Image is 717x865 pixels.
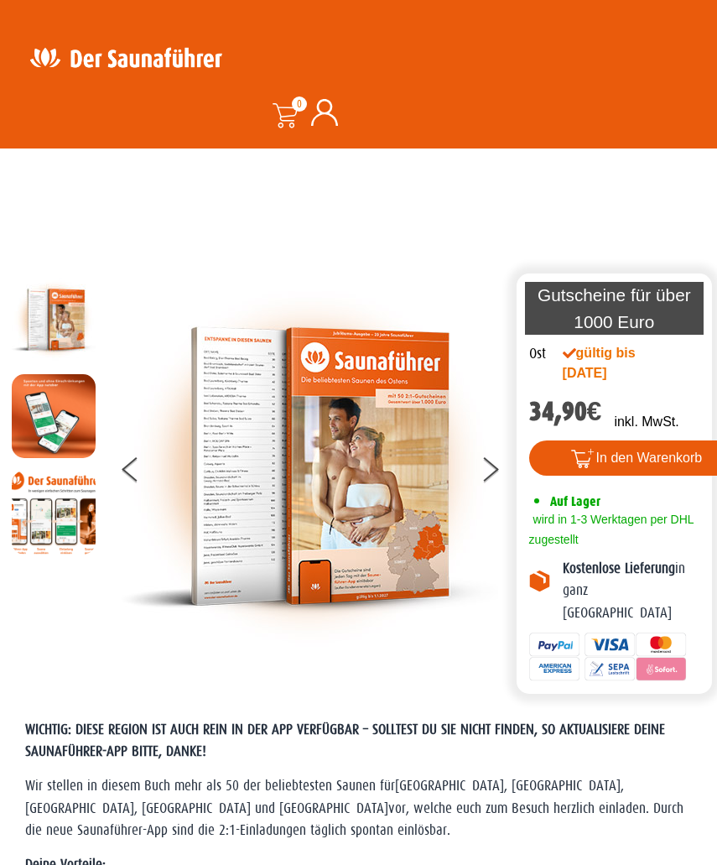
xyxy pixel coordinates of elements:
[12,278,96,362] img: der-saunafuehrer-2025-ost
[25,722,665,759] span: WICHTIG: DIESE REGION IST AUCH REIN IN DER APP VERFÜGBAR – SOLLTEST DU SIE NICHT FINDEN, SO AKTUA...
[550,493,600,509] span: Auf Lager
[25,800,683,838] span: vor, welche euch zum Besuch herzlich einladen. Durch die neue Saunaführer-App sind die 2:1-Einlad...
[529,513,694,546] span: wird in 1-3 Werktagen per DHL zugestellt
[292,96,307,112] span: 0
[25,778,395,794] span: Wir stellen in diesem Buch mehr als 50 der beliebtesten Saunen für
[563,560,675,576] b: Kostenlose Lieferung
[563,558,699,624] p: in ganz [GEOGRAPHIC_DATA]
[525,282,704,334] p: Gutscheine für über 1000 Euro
[529,343,546,365] div: Ost
[121,278,498,655] img: der-saunafuehrer-2025-ost
[563,343,665,383] div: gültig bis [DATE]
[614,412,678,432] p: inkl. MwSt.
[12,471,96,555] img: Anleitung7tn
[12,374,96,458] img: MOCKUP-iPhone_regional
[529,396,602,427] bdi: 34,90
[587,396,602,427] span: €
[25,778,624,815] span: [GEOGRAPHIC_DATA], [GEOGRAPHIC_DATA], [GEOGRAPHIC_DATA], [GEOGRAPHIC_DATA] und [GEOGRAPHIC_DATA]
